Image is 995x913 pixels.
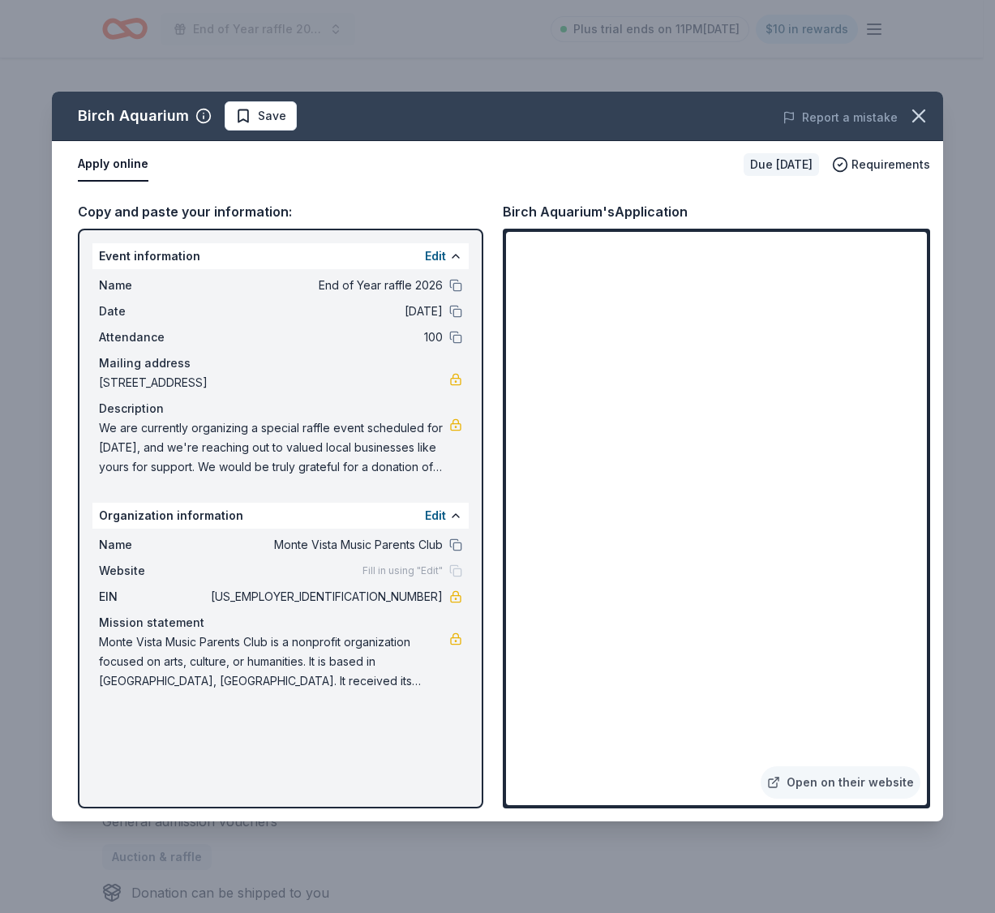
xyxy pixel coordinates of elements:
button: Save [225,101,297,131]
div: Event information [92,243,469,269]
span: Requirements [851,155,930,174]
button: Apply online [78,148,148,182]
a: Open on their website [761,766,920,799]
span: 100 [208,328,443,347]
span: Name [99,276,208,295]
span: We are currently organizing a special raffle event scheduled for [DATE], and we're reaching out t... [99,418,449,477]
div: Organization information [92,503,469,529]
div: Description [99,399,462,418]
span: End of Year raffle 2026 [208,276,443,295]
span: Website [99,561,208,581]
span: [DATE] [208,302,443,321]
button: Edit [425,506,446,525]
div: Mission statement [99,613,462,632]
div: Due [DATE] [744,153,819,176]
span: Attendance [99,328,208,347]
span: Date [99,302,208,321]
span: [US_EMPLOYER_IDENTIFICATION_NUMBER] [208,587,443,607]
span: Fill in using "Edit" [362,564,443,577]
span: Monte Vista Music Parents Club [208,535,443,555]
span: Monte Vista Music Parents Club is a nonprofit organization focused on arts, culture, or humanitie... [99,632,449,691]
span: EIN [99,587,208,607]
span: Save [258,106,286,126]
div: Birch Aquarium's Application [503,201,688,222]
span: Name [99,535,208,555]
div: Birch Aquarium [78,103,189,129]
button: Edit [425,246,446,266]
span: [STREET_ADDRESS] [99,373,449,392]
div: Copy and paste your information: [78,201,483,222]
div: Mailing address [99,354,462,373]
button: Requirements [832,155,930,174]
button: Report a mistake [783,108,898,127]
